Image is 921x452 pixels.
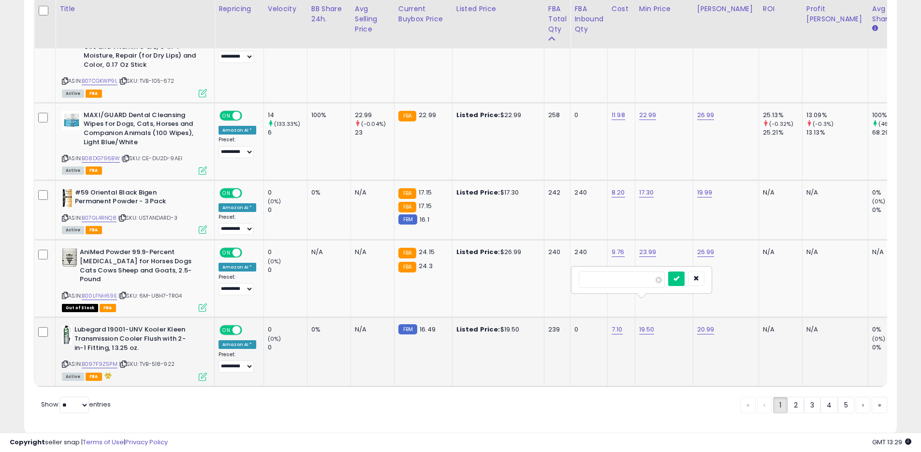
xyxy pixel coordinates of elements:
a: 4 [820,397,838,413]
div: Amazon AI * [219,340,256,349]
div: N/A [806,325,861,334]
span: › [862,400,864,410]
span: | SKU: CE-DU2D-9AEI [121,154,182,162]
div: 0 [268,188,307,197]
div: 14 [268,111,307,120]
div: Velocity [268,4,303,14]
small: FBA [398,262,416,272]
div: [PERSON_NAME] [697,4,755,14]
a: 23.99 [639,247,657,257]
small: FBA [398,202,416,212]
div: N/A [763,188,795,197]
div: 25.13% [763,111,802,120]
span: FBA [86,373,102,381]
img: 418Lu9fECsL._SL40_.jpg [62,111,81,130]
span: OFF [241,111,256,120]
div: 25.21% [763,128,802,137]
span: | SKU: TVB-105-672 [119,77,174,85]
small: (-0.3%) [813,120,833,128]
div: ROI [763,4,798,14]
span: ON [220,111,233,120]
span: ON [220,249,233,257]
div: 0 [574,111,600,120]
div: Cost [612,4,631,14]
small: (0%) [268,197,281,205]
b: Listed Price: [456,110,500,120]
div: ASIN: [62,325,207,379]
a: 20.99 [697,325,715,334]
div: 0% [872,188,911,197]
img: 41lT6bzHgES._SL40_.jpg [62,325,72,345]
div: N/A [806,188,861,197]
a: B07CGKWP9L [82,77,117,85]
span: 24.3 [419,261,433,271]
img: 41GYhJeThaL._SL40_.jpg [62,188,73,208]
a: 8.20 [612,188,625,197]
a: B07GL4RNQ8 [82,214,117,222]
div: 13.09% [806,111,868,120]
div: 240 [574,248,600,256]
b: Listed Price: [456,247,500,256]
span: OFF [241,326,256,334]
span: All listings currently available for purchase on Amazon [62,373,84,381]
div: $19.50 [456,325,537,334]
strong: Copyright [10,437,45,447]
div: N/A [311,248,343,256]
small: FBA [398,188,416,199]
span: FBA [100,304,116,312]
div: Preset: [219,351,256,373]
div: Amazon AI * [219,126,256,135]
small: (-0.32%) [769,120,793,128]
div: 100% [311,111,343,120]
div: N/A [872,248,904,256]
div: 0% [872,206,911,214]
div: Amazon AI * [219,203,256,212]
div: N/A [806,248,861,256]
div: 239 [548,325,563,334]
div: Title [59,4,210,14]
div: Preset: [219,274,256,296]
div: 0 [574,325,600,334]
a: 22.99 [639,110,657,120]
div: N/A [763,248,795,256]
span: ON [220,189,233,197]
div: 0 [268,343,307,352]
div: Min Price [639,4,689,14]
a: B00LFNH69E [82,292,117,300]
b: AniMed Powder 99.9-Percent [MEDICAL_DATA] for Horses Dogs Cats Cows Sheep and Goats, 2.5-Pound [80,248,197,286]
span: FBA [86,90,102,98]
b: Listed Price: [456,188,500,197]
span: All listings currently available for purchase on Amazon [62,226,84,234]
div: Preset: [219,41,256,63]
div: 240 [574,188,600,197]
span: FBA [86,166,102,175]
span: » [878,400,881,410]
a: Privacy Policy [125,437,168,447]
span: 17.15 [419,188,432,197]
div: N/A [355,325,387,334]
a: 26.99 [697,247,715,257]
div: 258 [548,111,563,120]
div: ASIN: [62,111,207,174]
div: $17.30 [456,188,537,197]
a: 17.30 [639,188,654,197]
span: All listings currently available for purchase on Amazon [62,90,84,98]
div: 13.13% [806,128,868,137]
a: 19.50 [639,325,655,334]
div: FBA inbound Qty [574,4,603,34]
div: Listed Price [456,4,540,14]
div: 0% [872,343,911,352]
div: ASIN: [62,248,207,311]
div: 0 [268,266,307,274]
span: 24.15 [419,247,435,256]
div: 240 [548,248,563,256]
div: Amazon AI * [219,263,256,271]
span: | SKU: USTANDARD-3 [118,214,177,222]
a: 3 [804,397,820,413]
div: N/A [763,325,795,334]
div: 0% [872,325,911,334]
b: Listed Price: [456,325,500,334]
b: #59 Oriental Black Bigen Permanent Powder - 3 Pack [75,188,192,209]
span: 16.49 [420,325,436,334]
span: FBA [86,226,102,234]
